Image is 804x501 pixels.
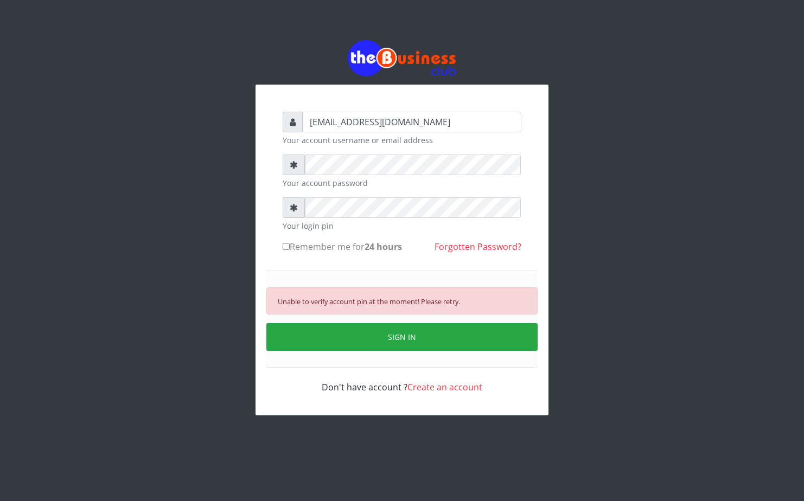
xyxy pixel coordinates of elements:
label: Remember me for [283,240,402,253]
button: SIGN IN [266,323,538,351]
a: Create an account [407,381,482,393]
b: 24 hours [365,241,402,253]
small: Your login pin [283,220,521,232]
small: Unable to verify account pin at the moment! Please retry. [278,297,460,306]
input: Username or email address [303,112,521,132]
small: Your account username or email address [283,134,521,146]
a: Forgotten Password? [435,241,521,253]
input: Remember me for24 hours [283,243,290,250]
div: Don't have account ? [283,368,521,394]
small: Your account password [283,177,521,189]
